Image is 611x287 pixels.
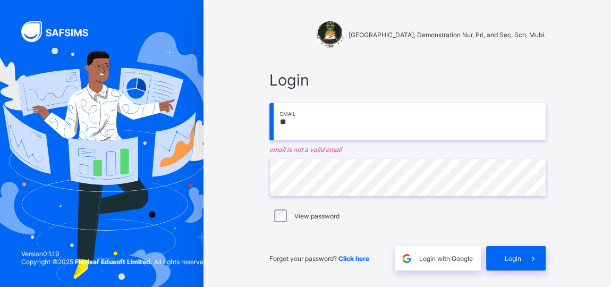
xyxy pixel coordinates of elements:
span: Login with Google [419,255,473,263]
img: SAFSIMS Logo [21,21,101,42]
span: Forgot your password? [269,255,369,263]
em: email is not a valid email [269,146,546,154]
span: Copyright © 2025 All rights reserved. [21,258,209,266]
img: google.396cfc9801f0270233282035f929180a.svg [401,252,413,265]
span: Login [269,71,546,89]
a: Click here [338,255,369,263]
span: Login [505,255,521,263]
span: Version 0.1.19 [21,250,209,258]
strong: Flexisaf Edusoft Limited. [75,258,152,266]
label: View password [294,212,340,220]
span: [GEOGRAPHIC_DATA], Demonstration Nur, Pri, and Sec, Sch, Mubi. [349,31,546,39]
